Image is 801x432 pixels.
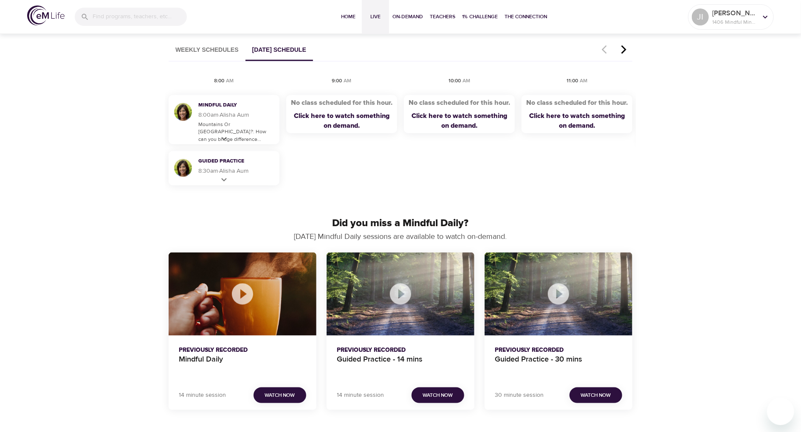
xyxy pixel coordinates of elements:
[93,8,187,26] input: Find programs, teachers, etc...
[525,111,629,131] div: Click here to watch something on demand.
[338,12,358,21] span: Home
[495,355,622,375] h4: Guided Practice - 30 mins
[495,346,622,355] p: Previously Recorded
[337,346,464,355] p: Previously Recorded
[412,387,464,403] button: Watch Now
[580,78,587,85] div: AM
[495,391,544,400] p: 30 minute session
[344,78,352,85] div: AM
[198,102,264,109] h3: Mindful Daily
[27,6,65,25] img: logo
[407,111,511,131] div: Click here to watch something on demand.
[226,78,234,85] div: AM
[245,39,313,61] button: [DATE] Schedule
[169,39,245,61] button: Weekly Schedules
[567,78,578,85] div: 11:00
[462,12,498,21] span: 1% Challenge
[337,391,384,400] p: 14 minute session
[179,346,306,355] p: Previously Recorded
[291,98,392,108] div: No class scheduled for this hour.
[169,216,632,231] p: Did you miss a Mindful Daily?
[581,391,611,400] span: Watch Now
[198,111,275,119] h5: 8:00am · Alisha Aum
[712,8,757,18] p: [PERSON_NAME]
[169,252,316,336] button: Mindful Daily
[179,391,226,400] p: 14 minute session
[254,387,306,403] button: Watch Now
[173,102,193,122] img: Alisha Aum
[337,355,464,375] h4: Guided Practice - 14 mins
[392,12,423,21] span: On-Demand
[463,78,470,85] div: AM
[485,252,632,336] button: Guided Practice - 30 mins
[332,78,342,85] div: 9:00
[692,8,709,25] div: JI
[290,111,394,131] div: Click here to watch something on demand.
[365,12,386,21] span: Live
[198,121,275,143] p: Mountains Or [GEOGRAPHIC_DATA]?: How can you bridge difference...
[265,391,295,400] span: Watch Now
[526,98,628,108] div: No class scheduled for this hour.
[505,12,547,21] span: The Connection
[448,78,461,85] div: 10:00
[241,231,560,242] p: [DATE] Mindful Daily sessions are available to watch on-demand.
[430,12,455,21] span: Teachers
[570,387,622,403] button: Watch Now
[198,167,275,175] h5: 8:30am · Alisha Aum
[423,391,453,400] span: Watch Now
[767,398,794,425] iframe: Button to launch messaging window
[712,18,757,26] p: 1406 Mindful Minutes
[327,252,474,336] button: Guided Practice - 14 mins
[173,158,193,178] img: Alisha Aum
[409,98,510,108] div: No class scheduled for this hour.
[198,158,264,165] h3: Guided Practice
[214,78,225,85] div: 8:00
[179,355,306,375] h4: Mindful Daily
